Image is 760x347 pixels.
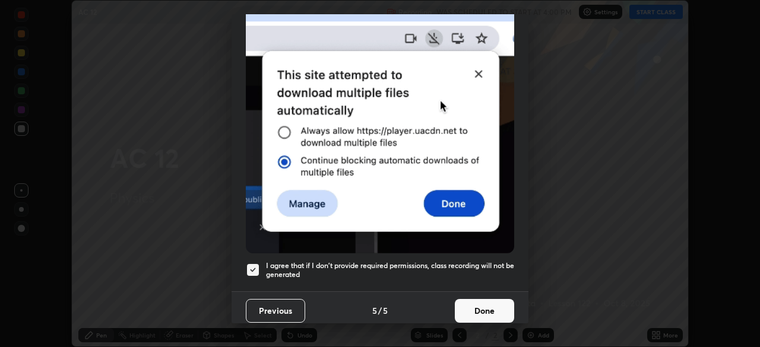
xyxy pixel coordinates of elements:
h4: / [378,304,382,317]
button: Done [455,299,514,323]
h4: 5 [372,304,377,317]
h4: 5 [383,304,388,317]
h5: I agree that if I don't provide required permissions, class recording will not be generated [266,261,514,279]
button: Previous [246,299,305,323]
